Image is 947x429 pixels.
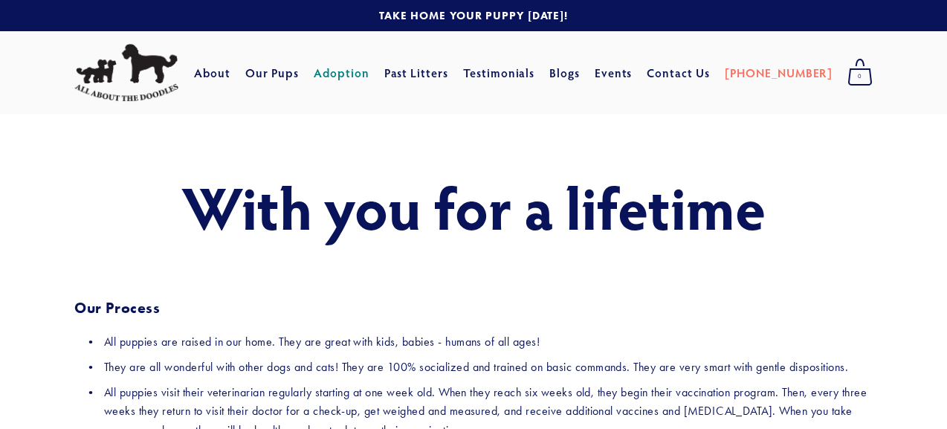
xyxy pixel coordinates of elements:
a: Blogs [549,59,580,86]
a: Testimonials [463,59,535,86]
span: 0 [847,67,873,86]
p: All puppies are raised in our home. They are great with kids, babies - humans of all ages! [104,332,873,352]
a: Past Litters [384,65,449,80]
a: [PHONE_NUMBER] [725,59,833,86]
a: Events [595,59,633,86]
a: Adoption [314,59,369,86]
img: All About The Doodles [74,44,178,102]
a: Contact Us [647,59,710,86]
a: Our Pups [245,59,300,86]
strong: Our Process [74,299,161,317]
p: They are all wonderful with other dogs and cats! They are 100% socialized and trained on basic co... [104,358,873,377]
h1: With you for a lifetime [74,174,873,239]
a: About [194,59,230,86]
a: 0 items in cart [840,54,880,91]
